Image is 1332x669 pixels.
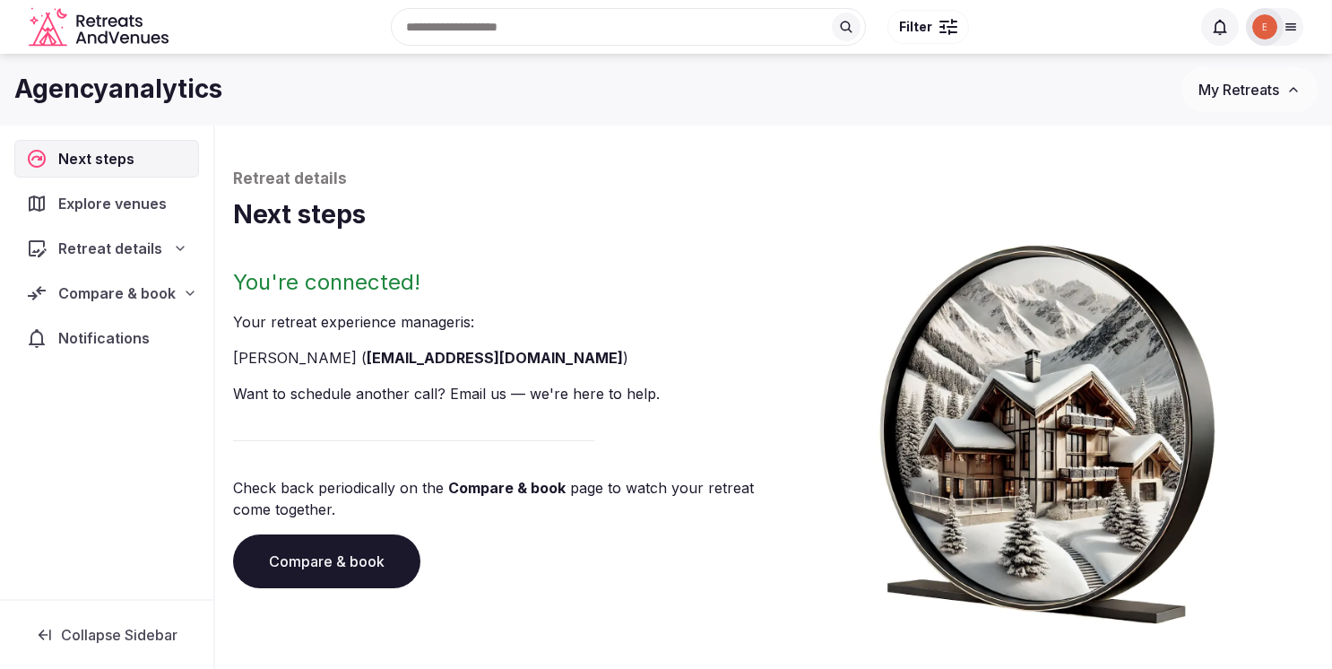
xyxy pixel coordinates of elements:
img: Winter chalet retreat in picture frame [852,232,1242,624]
a: Compare & book [448,479,566,497]
a: Notifications [14,319,199,357]
h1: Agencyanalytics [14,72,222,107]
p: Retreat details [233,169,1314,190]
svg: Retreats and Venues company logo [29,7,172,48]
button: Collapse Sidebar [14,615,199,655]
a: [EMAIL_ADDRESS][DOMAIN_NAME] [367,349,623,367]
span: Filter [899,18,932,36]
span: Explore venues [58,193,174,214]
a: Compare & book [233,534,420,588]
span: Compare & book [58,282,176,304]
span: Notifications [58,327,157,349]
span: Retreat details [58,238,162,259]
span: Next steps [58,148,142,169]
a: Explore venues [14,185,199,222]
a: Visit the homepage [29,7,172,48]
h1: Next steps [233,197,1314,232]
h2: You're connected! [233,268,766,297]
span: My Retreats [1198,81,1279,99]
p: Want to schedule another call? Email us — we're here to help. [233,383,766,404]
p: Your retreat experience manager is : [233,311,766,333]
button: Filter [887,10,969,44]
button: My Retreats [1181,67,1318,112]
span: Collapse Sidebar [61,626,177,644]
a: Next steps [14,140,199,178]
li: [PERSON_NAME] ( ) [233,347,766,369]
img: ellie.otway [1252,14,1277,39]
p: Check back periodically on the page to watch your retreat come together. [233,477,766,520]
